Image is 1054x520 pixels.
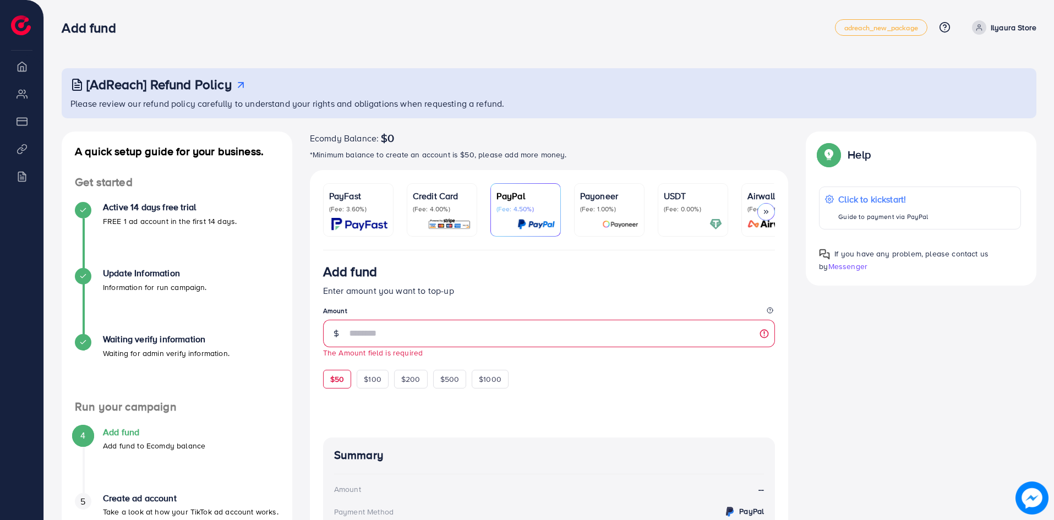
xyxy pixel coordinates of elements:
[11,15,31,35] img: logo
[62,20,124,36] h3: Add fund
[329,189,387,202] p: PayFast
[103,215,237,228] p: FREE 1 ad account in the first 14 days.
[1015,481,1048,514] img: image
[819,145,839,165] img: Popup guide
[413,189,471,202] p: Credit Card
[103,493,278,503] h4: Create ad account
[331,218,387,231] img: card
[602,218,638,231] img: card
[103,202,237,212] h4: Active 14 days free trial
[991,21,1036,34] p: Ilyaura Store
[62,176,292,189] h4: Get started
[428,218,471,231] img: card
[80,429,85,442] span: 4
[323,347,423,358] small: The Amount field is required
[828,261,867,272] span: Messenger
[739,506,764,517] strong: PayPal
[310,132,379,145] span: Ecomdy Balance:
[819,248,989,272] span: If you have any problem, please contact us by
[835,19,927,36] a: adreach_new_package
[86,76,232,92] h3: [AdReach] Refund Policy
[334,484,361,495] div: Amount
[747,205,806,214] p: (Fee: 0.00%)
[62,202,292,268] li: Active 14 days free trial
[329,205,387,214] p: (Fee: 3.60%)
[103,281,207,294] p: Information for run campaign.
[334,506,394,517] div: Payment Method
[401,374,420,385] span: $200
[664,189,722,202] p: USDT
[758,483,764,496] strong: --
[747,189,806,202] p: Airwallex
[838,193,928,206] p: Click to kickstart!
[381,132,394,145] span: $0
[496,205,555,214] p: (Fee: 4.50%)
[103,439,205,452] p: Add fund to Ecomdy balance
[62,400,292,414] h4: Run your campaign
[709,218,722,231] img: card
[103,334,230,344] h4: Waiting verify information
[364,374,381,385] span: $100
[62,145,292,158] h4: A quick setup guide for your business.
[664,205,722,214] p: (Fee: 0.00%)
[413,205,471,214] p: (Fee: 4.00%)
[440,374,460,385] span: $500
[62,427,292,493] li: Add fund
[517,218,555,231] img: card
[580,189,638,202] p: Payoneer
[744,218,806,231] img: card
[103,268,207,278] h4: Update Information
[103,505,278,518] p: Take a look at how your TikTok ad account works.
[62,268,292,334] li: Update Information
[70,97,1030,110] p: Please review our refund policy carefully to understand your rights and obligations when requesti...
[62,334,292,400] li: Waiting verify information
[819,249,830,260] img: Popup guide
[330,374,344,385] span: $50
[968,20,1036,35] a: Ilyaura Store
[848,148,871,161] p: Help
[80,495,85,508] span: 5
[323,264,377,280] h3: Add fund
[723,505,736,518] img: credit
[334,448,764,462] h4: Summary
[103,347,230,360] p: Waiting for admin verify information.
[310,148,789,161] p: *Minimum balance to create an account is $50, please add more money.
[479,374,501,385] span: $1000
[580,205,638,214] p: (Fee: 1.00%)
[323,284,776,297] p: Enter amount you want to top-up
[838,210,928,223] p: Guide to payment via PayPal
[844,24,918,31] span: adreach_new_package
[496,189,555,202] p: PayPal
[103,427,205,437] h4: Add fund
[323,306,776,320] legend: Amount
